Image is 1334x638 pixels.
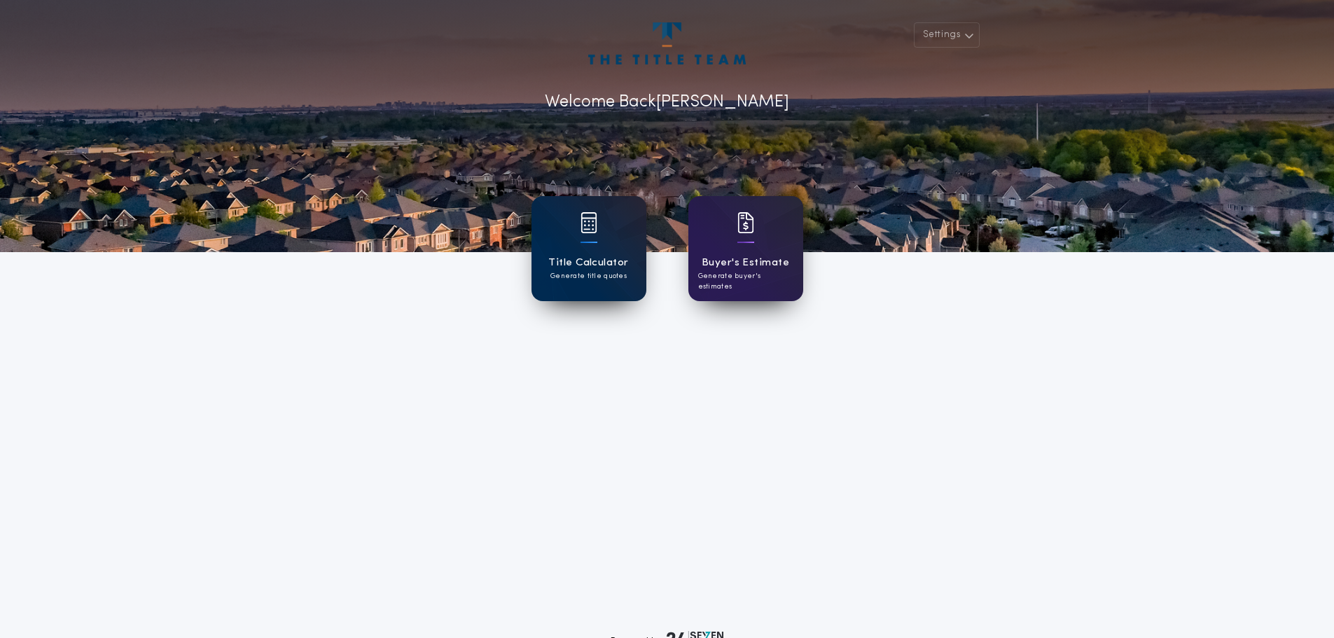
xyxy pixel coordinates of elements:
a: card iconBuyer's EstimateGenerate buyer's estimates [688,196,803,301]
img: account-logo [588,22,745,64]
h1: Title Calculator [548,255,628,271]
h1: Buyer's Estimate [702,255,789,271]
img: card icon [581,212,597,233]
p: Generate title quotes [550,271,627,282]
button: Settings [914,22,980,48]
p: Welcome Back [PERSON_NAME] [545,90,789,115]
a: card iconTitle CalculatorGenerate title quotes [531,196,646,301]
img: card icon [737,212,754,233]
p: Generate buyer's estimates [698,271,793,292]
